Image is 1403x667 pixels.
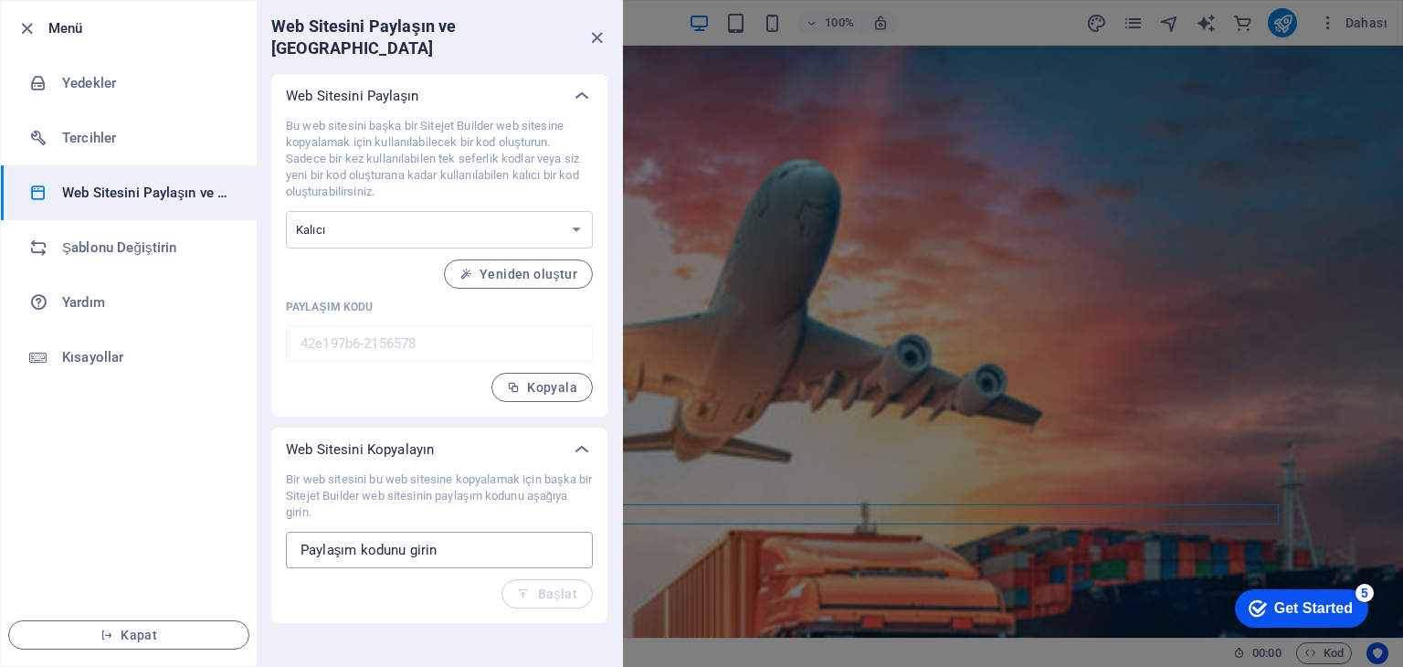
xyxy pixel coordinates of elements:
button: Yeniden oluştur [444,259,593,289]
p: Web Sitesini Paylaşın [286,87,418,105]
a: Yardım [1,275,257,330]
div: Get Started [54,20,132,37]
button: close [585,26,607,48]
p: Web Sitesini Kopyalayın [286,440,434,459]
button: Kopyala [491,373,593,402]
h6: Yardım [62,291,231,313]
h6: Tercihler [62,127,231,149]
div: Web Sitesini Kopyalayın [271,428,607,471]
span: Kopyala [507,380,577,395]
div: 5 [135,4,153,22]
span: Yeniden oluştur [459,267,577,281]
h6: Yedekler [62,72,231,94]
button: Kapat [8,620,249,650]
h6: Web Sitesini Paylaşın ve [GEOGRAPHIC_DATA] [271,16,585,59]
h6: Web Sitesini Paylaşın ve [GEOGRAPHIC_DATA] [62,182,231,204]
div: Web Sitesini Paylaşın [271,74,607,118]
div: Get Started 5 items remaining, 0% complete [15,9,148,48]
h6: Kısayollar [62,346,231,368]
span: Kapat [24,628,234,642]
h6: Şablonu Değiştirin [62,237,231,259]
p: Bu web sitesini başka bir Sitejet Builder web sitesine kopyalamak için kullanılabilecek bir kod o... [286,118,593,200]
p: Bir web sitesini bu web sitesine kopyalamak için başka bir Sitejet Builder web sitesinin paylaşım... [286,471,593,521]
p: Paylaşım kodu [286,300,593,314]
input: Paylaşım kodunu girin [286,532,593,568]
h6: Menü [48,17,242,39]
